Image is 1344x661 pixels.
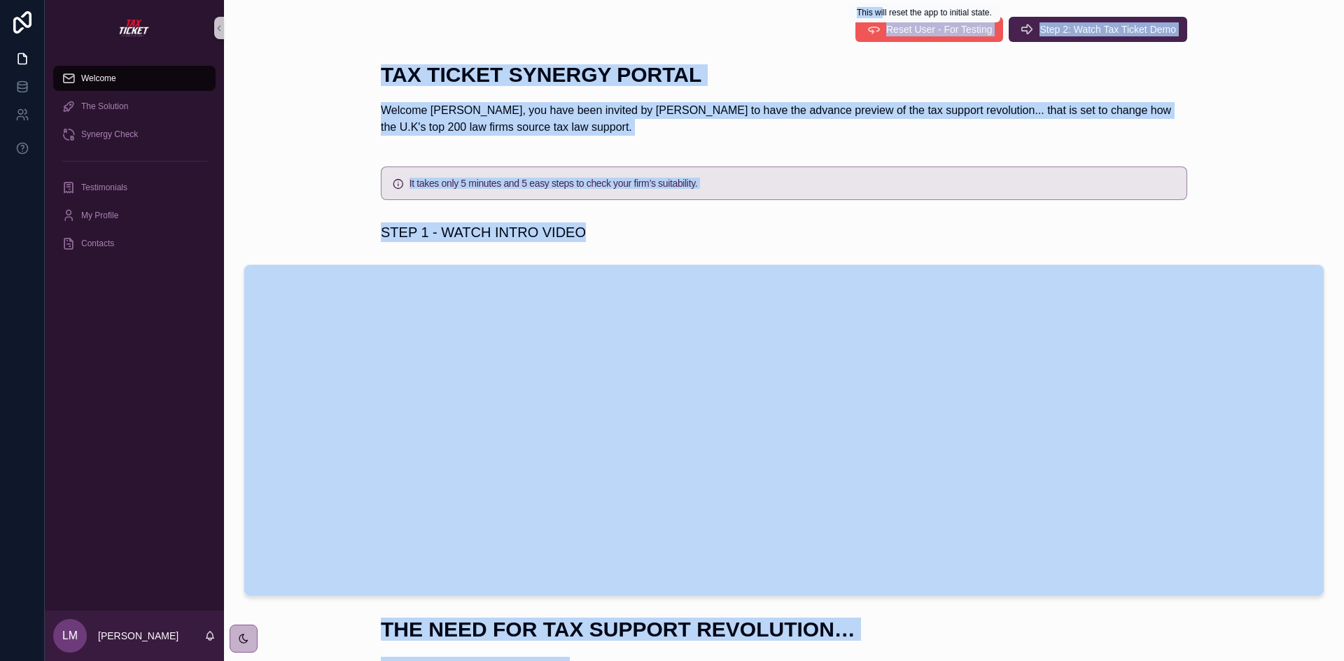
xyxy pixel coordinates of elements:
[53,66,216,91] a: Welcome
[81,210,118,221] span: My Profile
[53,175,216,200] a: Testimonials
[1009,17,1187,42] button: Step 2: Watch Tax Ticket Demo
[381,222,586,242] h1: STEP 1 - WATCH INTRO VIDEO
[62,627,78,644] span: LM
[98,629,178,643] p: [PERSON_NAME]
[381,619,1187,640] h1: THE NEED FOR TAX SUPPORT REVOLUTION…
[81,182,127,193] span: Testimonials
[855,17,1003,42] button: Reset User - For Testing
[53,122,216,147] a: Synergy Check
[118,17,151,39] img: App logo
[1039,22,1176,36] span: Step 2: Watch Tax Ticket Demo
[81,73,116,84] span: Welcome
[81,238,114,249] span: Contacts
[857,8,992,17] span: This will reset the app to initial state.
[53,94,216,119] a: The Solution
[45,56,224,274] div: scrollable content
[409,178,1175,188] h5: It takes only 5 minutes and 5 easy steps to check your firm’s suitability.
[81,129,138,140] span: Synergy Check
[381,102,1187,136] p: Welcome [PERSON_NAME], you have been invited by [PERSON_NAME] to have the advance preview of the ...
[53,231,216,256] a: Contacts
[381,64,1187,85] h1: TAX TICKET SYNERGY PORTAL
[81,101,128,112] span: The Solution
[886,22,992,36] span: Reset User - For Testing
[53,203,216,228] a: My Profile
